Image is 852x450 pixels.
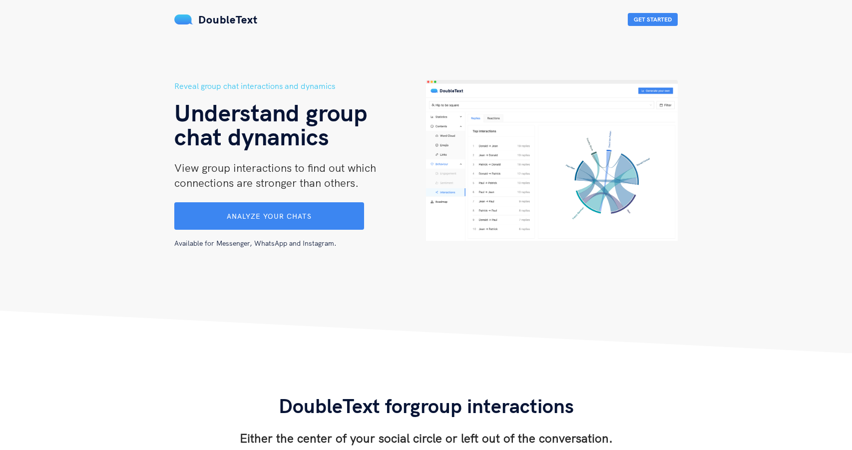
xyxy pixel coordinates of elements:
h3: Either the center of your social circle or left out of the conversation. [240,430,613,446]
h5: Reveal group chat interactions and dynamics [174,80,426,92]
button: Analyze your chats [174,202,364,230]
span: Understand group [174,97,368,127]
img: hero [426,80,678,313]
span: chat dynamics [174,121,329,151]
span: View group interactions to find out which [174,161,376,175]
span: connections are stronger than others. [174,176,359,190]
div: Available for Messenger, WhatsApp and Instagram. [174,230,406,249]
span: DoubleText [198,12,258,26]
span: Analyze your chats [227,212,312,221]
img: mS3x8y1f88AAAAABJRU5ErkJggg== [174,14,193,24]
span: DoubleText for group interactions [279,393,574,418]
a: DoubleText [174,12,258,26]
a: Analyze your chats [174,212,364,221]
button: Get Started [628,13,678,26]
